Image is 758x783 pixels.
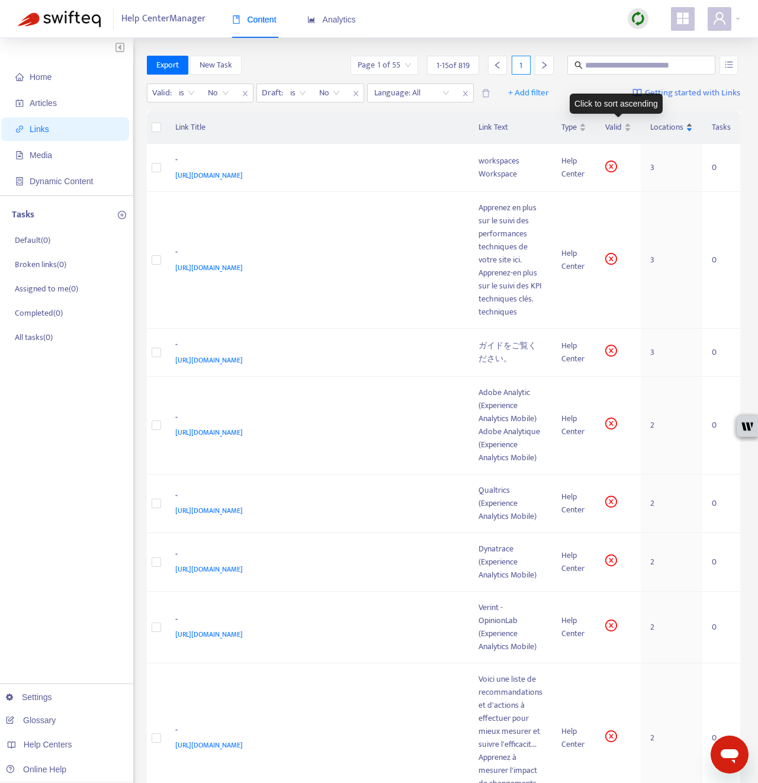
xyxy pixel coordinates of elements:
td: 0 [702,533,740,592]
span: [URL][DOMAIN_NAME] [175,628,243,640]
span: link [15,125,24,133]
span: close [237,86,253,101]
span: account-book [15,99,24,107]
td: 3 [641,192,702,329]
div: workspaces [478,155,542,168]
span: Media [30,150,52,160]
div: Help Center [561,614,586,640]
div: 1 [512,56,531,75]
span: + Add filter [508,86,549,100]
span: unordered-list [725,60,733,69]
a: Glossary [6,715,56,725]
span: plus-circle [118,211,126,219]
span: Type [561,121,577,134]
a: Settings [6,692,52,702]
span: Valid : [147,84,174,102]
th: Type [552,111,596,144]
div: - [175,246,455,261]
td: 0 [702,329,740,377]
span: Valid [605,121,622,134]
td: 0 [702,192,740,329]
span: Help Centers [24,740,72,749]
span: left [493,61,502,69]
span: is [179,84,195,102]
span: area-chart [307,15,316,24]
p: Broken links ( 0 ) [15,258,66,271]
div: Dynatrace (Experience Analytics Mobile) [478,543,542,582]
span: Getting started with Links [645,86,740,100]
iframe: Button to launch messaging window [711,736,749,774]
span: search [574,61,583,69]
div: Verint - OpinionLab (Experience Analytics Mobile) [478,601,542,653]
div: Apprenez-en plus sur le suivi des KPI techniques clés. [478,267,542,306]
a: Online Help [6,765,66,774]
span: Draft : [257,84,285,102]
p: All tasks ( 0 ) [15,331,53,344]
p: Assigned to me ( 0 ) [15,283,78,295]
td: 0 [702,474,740,533]
span: Help Center Manager [121,8,205,30]
td: 3 [641,144,702,192]
td: 0 [702,144,740,192]
span: close [348,86,364,101]
span: close-circle [605,496,617,508]
div: Help Center [561,247,586,273]
span: close-circle [605,161,617,172]
img: sync.dc5367851b00ba804db3.png [631,11,645,26]
div: Voici une liste de recommandations et d'actions à effectuer pour mieux mesurer et suivre l'effica... [478,673,542,751]
span: close-circle [605,418,617,429]
span: Home [30,72,52,82]
span: Locations [650,121,683,134]
span: [URL][DOMAIN_NAME] [175,739,243,751]
div: - [175,411,455,426]
div: - [175,548,455,563]
span: [URL][DOMAIN_NAME] [175,563,243,575]
span: is [290,84,306,102]
span: No [208,84,229,102]
span: close-circle [605,253,617,265]
span: container [15,177,24,185]
div: Apprenez en plus sur le suivi des performances techniques de votre site ici. [478,201,542,267]
img: Swifteq [18,11,101,27]
td: 0 [702,592,740,663]
p: Default ( 0 ) [15,234,50,246]
button: + Add filter [499,84,558,102]
div: Help Center [561,339,586,365]
div: Click to sort ascending [570,94,663,114]
div: Help Center [561,490,586,516]
span: [URL][DOMAIN_NAME] [175,505,243,516]
div: Qualtrics (Experience Analytics Mobile) [478,484,542,523]
div: - [175,338,455,354]
div: techniques [478,306,542,319]
span: close-circle [605,554,617,566]
th: Link Title [166,111,470,144]
span: close-circle [605,345,617,357]
td: 3 [641,329,702,377]
a: Getting started with Links [632,84,740,102]
div: Adobe Analytique (Experience Analytics Mobile) [478,425,542,464]
span: [URL][DOMAIN_NAME] [175,169,243,181]
button: Export [147,56,188,75]
span: No [319,84,340,102]
p: Completed ( 0 ) [15,307,63,319]
span: close-circle [605,620,617,631]
div: - [175,489,455,505]
td: 2 [641,377,702,474]
span: file-image [15,151,24,159]
span: [URL][DOMAIN_NAME] [175,262,243,274]
div: - [175,153,455,169]
span: New Task [200,59,232,72]
span: [URL][DOMAIN_NAME] [175,426,243,438]
span: Dynamic Content [30,177,93,186]
button: unordered-list [720,56,738,75]
div: ガイドをご覧ください。 [478,339,542,365]
span: close [458,86,473,101]
p: Tasks [12,208,34,222]
div: Adobe Analytic (Experience Analytics Mobile) [478,386,542,425]
span: Links [30,124,49,134]
span: user [712,11,727,25]
span: close-circle [605,730,617,742]
div: Help Center [561,549,586,575]
div: - [175,724,455,739]
div: Help Center [561,725,586,751]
